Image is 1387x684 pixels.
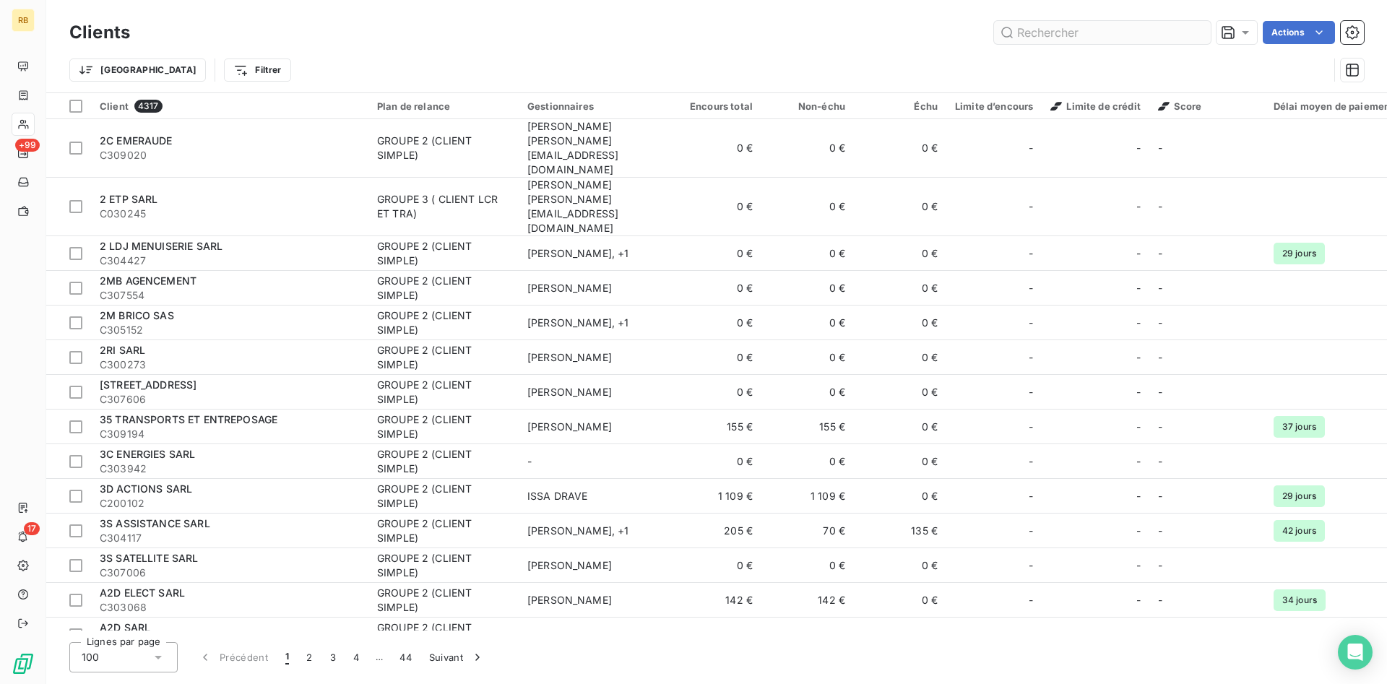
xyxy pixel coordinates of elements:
[955,100,1033,112] div: Limite d’encours
[527,100,660,112] div: Gestionnaires
[1158,200,1162,212] span: -
[391,642,420,672] button: 44
[669,271,761,306] td: 0 €
[669,306,761,340] td: 0 €
[100,323,360,337] span: C305152
[12,9,35,32] div: RB
[1274,589,1326,611] span: 34 jours
[368,646,391,669] span: …
[100,552,199,564] span: 3S SATELLITE SARL
[669,119,761,178] td: 0 €
[527,420,612,433] span: [PERSON_NAME]
[377,378,510,407] div: GROUPE 2 (CLIENT SIMPLE)
[854,444,946,479] td: 0 €
[1136,141,1141,155] span: -
[1136,454,1141,469] span: -
[854,618,946,652] td: 0 €
[377,239,510,268] div: GROUPE 2 (CLIENT SIMPLE)
[100,392,360,407] span: C307606
[1158,100,1202,112] span: Score
[100,517,210,529] span: 3S ASSISTANCE SARL
[669,548,761,583] td: 0 €
[100,462,360,476] span: C303942
[854,514,946,548] td: 135 €
[761,340,854,375] td: 0 €
[770,100,845,112] div: Non-échu
[669,375,761,410] td: 0 €
[669,618,761,652] td: -16 €
[669,514,761,548] td: 205 €
[527,282,612,294] span: [PERSON_NAME]
[1158,559,1162,571] span: -
[669,583,761,618] td: 142 €
[669,340,761,375] td: 0 €
[1158,316,1162,329] span: -
[1136,420,1141,434] span: -
[1136,350,1141,365] span: -
[1136,199,1141,214] span: -
[761,306,854,340] td: 0 €
[761,236,854,271] td: 0 €
[69,59,206,82] button: [GEOGRAPHIC_DATA]
[994,21,1211,44] input: Rechercher
[1029,628,1033,642] span: -
[527,524,660,538] div: [PERSON_NAME] , + 1
[100,309,174,321] span: 2M BRICO SAS
[1029,141,1033,155] span: -
[1274,520,1325,542] span: 42 jours
[1136,246,1141,261] span: -
[1158,351,1162,363] span: -
[134,100,163,113] span: 4317
[377,100,510,112] div: Plan de relance
[224,59,290,82] button: Filtrer
[100,274,196,287] span: 2MB AGENCEMENT
[527,455,532,467] span: -
[1029,281,1033,295] span: -
[761,410,854,444] td: 155 €
[761,514,854,548] td: 70 €
[377,586,510,615] div: GROUPE 2 (CLIENT SIMPLE)
[1029,385,1033,399] span: -
[761,178,854,236] td: 0 €
[12,652,35,675] img: Logo LeanPay
[1029,246,1033,261] span: -
[1029,593,1033,607] span: -
[1136,489,1141,503] span: -
[100,448,195,460] span: 3C ENERGIES SARL
[761,271,854,306] td: 0 €
[377,192,510,221] div: GROUPE 3 ( CLIENT LCR ET TRA)
[669,178,761,236] td: 0 €
[1029,489,1033,503] span: -
[100,413,277,425] span: 35 TRANSPORTS ET ENTREPOSAGE
[377,551,510,580] div: GROUPE 2 (CLIENT SIMPLE)
[377,274,510,303] div: GROUPE 2 (CLIENT SIMPLE)
[527,628,532,641] span: -
[1158,247,1162,259] span: -
[377,308,510,337] div: GROUPE 2 (CLIENT SIMPLE)
[854,583,946,618] td: 0 €
[1029,199,1033,214] span: -
[1136,281,1141,295] span: -
[1158,282,1162,294] span: -
[100,100,129,112] span: Client
[1158,455,1162,467] span: -
[1158,420,1162,433] span: -
[1029,350,1033,365] span: -
[100,148,360,163] span: C309020
[761,618,854,652] td: 0 €
[420,642,493,672] button: Suivant
[761,548,854,583] td: 0 €
[761,375,854,410] td: 0 €
[1274,416,1325,438] span: 37 jours
[1158,142,1162,154] span: -
[377,343,510,372] div: GROUPE 2 (CLIENT SIMPLE)
[854,119,946,178] td: 0 €
[100,621,150,633] span: A2D SARL
[377,412,510,441] div: GROUPE 2 (CLIENT SIMPLE)
[1158,524,1162,537] span: -
[298,642,321,672] button: 2
[1029,558,1033,573] span: -
[100,358,360,372] span: C300273
[527,594,612,606] span: [PERSON_NAME]
[1274,243,1325,264] span: 29 jours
